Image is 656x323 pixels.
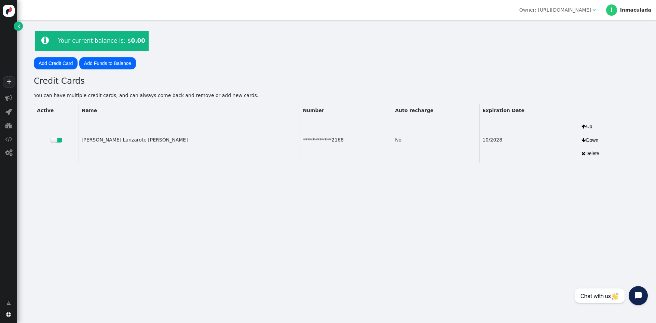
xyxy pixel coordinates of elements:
th: Auto recharge [392,104,479,117]
span:  [5,95,12,102]
img: logo-icon.svg [3,5,15,17]
td: Your current balance is: $ [55,31,148,50]
th: Number [300,104,392,117]
span:  [5,108,12,115]
td: 10/2028 [479,117,574,163]
a: Add Funds to Balance [79,57,136,69]
h3: Credit Cards [34,75,639,87]
span:  [41,36,49,45]
a: Add Credit Card [34,57,78,69]
span:  [5,122,12,129]
button: Delete [577,147,604,160]
th: Expiration Date [479,104,574,117]
span:  [6,312,11,317]
a: + [3,76,15,88]
th: Active [34,104,79,117]
td: [PERSON_NAME] Lanzarote [PERSON_NAME] [79,117,300,163]
span:  [6,299,11,307]
th: Name [79,104,300,117]
a:  [14,22,23,31]
span:  [582,151,585,156]
span:  [582,138,586,143]
span:  [592,8,596,12]
div: I [606,4,617,15]
td: No [392,117,479,163]
b: 0.00 [131,37,145,44]
span:  [5,149,12,156]
span:  [582,124,586,129]
div: Inmaculada [620,7,651,13]
div: Owner: [URL][DOMAIN_NAME] [519,6,591,14]
a:  [2,297,16,309]
button: Up [577,120,597,133]
span:  [18,23,20,30]
button: Down [577,134,603,146]
span:  [5,136,12,143]
p: You can have multiple credit cards, and can always come back and remove or add new cards. [34,92,639,99]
